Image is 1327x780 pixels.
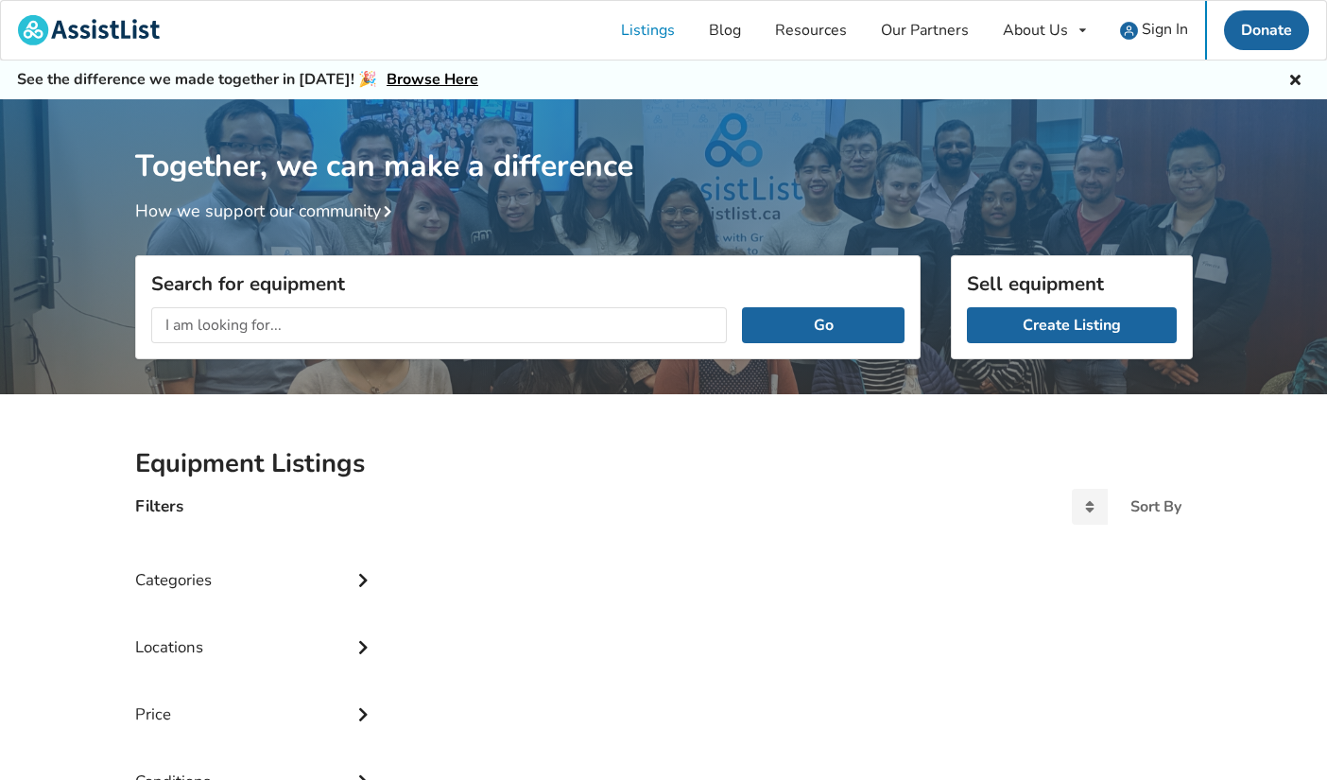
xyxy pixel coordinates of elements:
[692,1,758,60] a: Blog
[864,1,986,60] a: Our Partners
[151,307,728,343] input: I am looking for...
[967,271,1177,296] h3: Sell equipment
[1130,499,1181,514] div: Sort By
[1103,1,1205,60] a: user icon Sign In
[135,199,400,222] a: How we support our community
[1003,23,1068,38] div: About Us
[1224,10,1309,50] a: Donate
[1142,19,1188,40] span: Sign In
[967,307,1177,343] a: Create Listing
[135,532,377,599] div: Categories
[135,667,377,734] div: Price
[387,69,478,90] a: Browse Here
[18,15,160,45] img: assistlist-logo
[758,1,864,60] a: Resources
[135,599,377,667] div: Locations
[151,271,905,296] h3: Search for equipment
[17,70,478,90] h5: See the difference we made together in [DATE]! 🎉
[135,495,183,517] h4: Filters
[135,447,1193,480] h2: Equipment Listings
[604,1,692,60] a: Listings
[135,99,1193,185] h1: Together, we can make a difference
[742,307,904,343] button: Go
[1120,22,1138,40] img: user icon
